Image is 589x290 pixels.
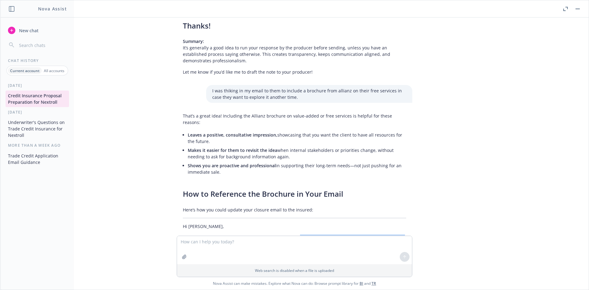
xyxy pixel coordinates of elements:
h1: Nova Assist [38,6,67,12]
p: It’s generally a good idea to run your response by the producer before sending, unless you have a... [183,38,406,64]
div: [DATE] [1,83,74,88]
span: Summary: [183,38,204,44]
div: More than a week ago [1,143,74,148]
li: when internal stakeholders or priorities change, without needing to ask for background informatio... [188,146,406,161]
a: TR [371,281,376,286]
p: Here’s how you could update your closure email to the insured: [183,207,406,213]
p: Let me know if you’d like me to draft the note to your producer! [183,69,406,75]
button: New chat [6,25,69,36]
p: Thank you for letting me know and for your kind words—I’m glad the information and analysis were ... [183,234,406,247]
p: That’s a great idea! Including the Allianz brochure on value-added or free services is helpful fo... [183,113,406,126]
p: Web search is disabled when a file is uploaded [181,268,408,273]
span: Shows you are proactive and professional [188,163,276,168]
div: [DATE] [1,110,74,115]
span: Leaves a positive, consultative impression, [188,132,277,138]
span: Makes it easier for them to revisit the idea [188,147,277,153]
h2: Thanks! [183,21,406,31]
button: Trade Credit Application Email Guidance [6,151,69,167]
p: All accounts [44,68,64,73]
span: Nova Assist can make mistakes. Explore what Nova can do: Browse prompt library for and [3,277,586,290]
p: I was thiking in my email to them to include a brochure from allianz on their free services in ca... [212,87,406,100]
button: Credit Insurance Proposal Preparation for Nextroll [6,91,69,107]
input: Search chats [18,41,67,49]
p: Hi [PERSON_NAME], [183,223,406,230]
span: New chat [18,27,39,34]
h3: How to Reference the Brochure in Your Email [183,189,406,199]
p: Current account [10,68,40,73]
li: in supporting their long-term needs—not just pushing for an immediate sale. [188,161,406,176]
button: Underwriter's Questions on Trade Credit Insurance for Nextroll [6,117,69,140]
a: BI [360,281,363,286]
li: showcasing that you want the client to have all resources for the future. [188,130,406,146]
div: Chat History [1,58,74,63]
